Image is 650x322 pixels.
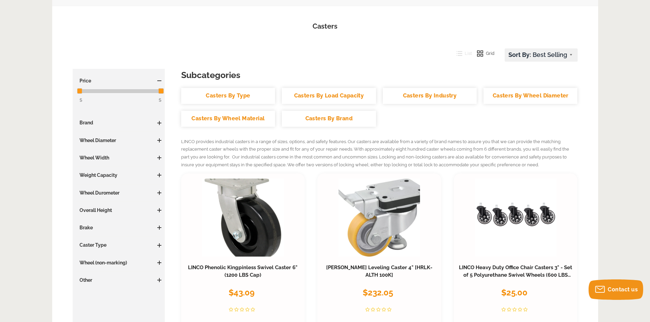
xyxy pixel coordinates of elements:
a: Casters By Wheel Diameter [483,88,577,104]
a: Casters By Brand [282,111,376,127]
a: Casters By Type [181,88,275,104]
button: Contact us [589,279,643,300]
h3: Subcategories [181,69,578,81]
h3: Brake [76,224,162,231]
button: Grid [472,48,494,59]
a: [PERSON_NAME] Leveling Caster 4" [HRLK-ALTH 100K] [326,264,432,278]
h3: Other [76,277,162,283]
h3: Wheel Width [76,154,162,161]
span: Contact us [608,286,638,293]
h3: Weight Capacity [76,172,162,179]
h3: Overall Height [76,207,162,214]
a: Casters By Load Capacity [282,88,376,104]
span: $25.00 [501,288,528,297]
h1: Casters [62,21,588,31]
h3: Caster Type [76,242,162,248]
h3: Wheel Durometer [76,189,162,196]
h3: Brand [76,119,162,126]
span: $43.09 [229,288,255,297]
h3: Wheel (non-marking) [76,259,162,266]
h3: Price [76,77,162,84]
a: LINCO Phenolic Kingpinless Swivel Caster 6" (1200 LBS Cap) [188,264,298,278]
span: $232.05 [363,288,393,297]
button: List [451,48,472,59]
a: LINCO Heavy Duty Office Chair Casters 3" - Set of 5 Polyurethane Swivel Wheels (600 LBS Cap Combi... [459,264,572,286]
p: LINCO provides industrial casters in a range of sizes, options, and safety features. Our casters ... [181,138,578,169]
a: Casters By Wheel Material [181,111,275,127]
span: $ [159,96,161,104]
span: $ [80,97,82,103]
h3: Wheel Diameter [76,137,162,144]
a: Casters By Industry [383,88,477,104]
